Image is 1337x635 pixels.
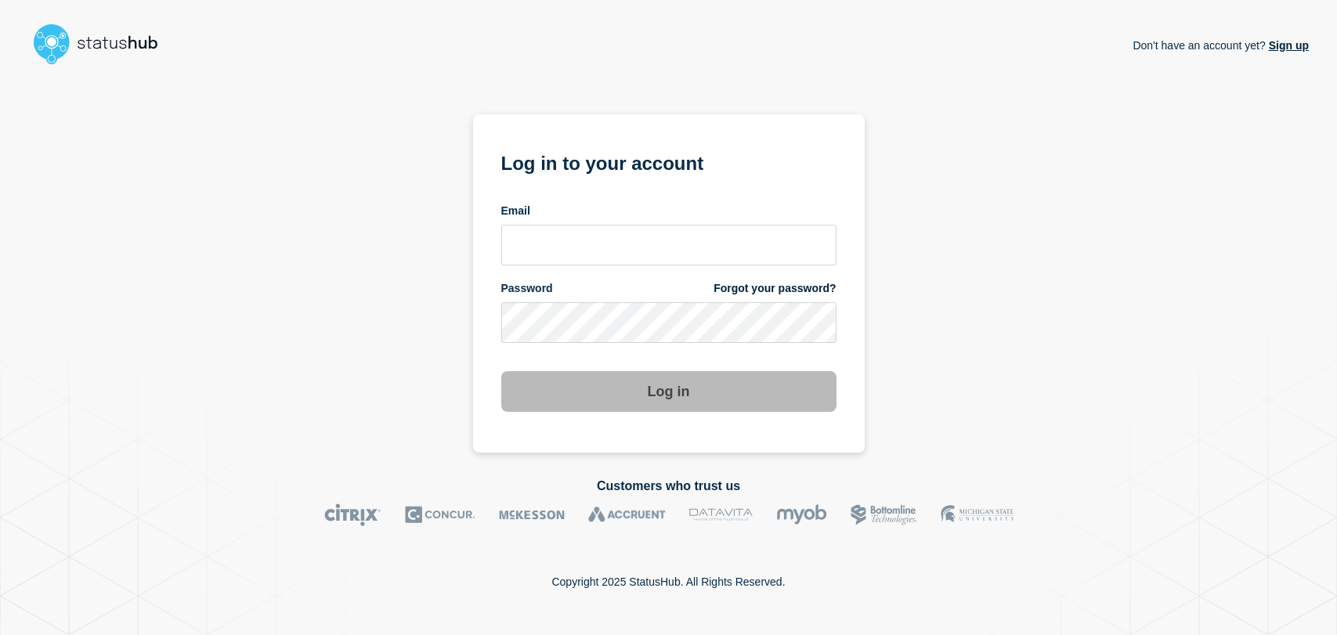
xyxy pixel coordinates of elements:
[405,503,475,526] img: Concur logo
[851,503,917,526] img: Bottomline logo
[324,503,381,526] img: Citrix logo
[499,503,565,526] img: McKesson logo
[28,479,1309,493] h2: Customers who trust us
[689,503,753,526] img: DataVita logo
[28,19,177,69] img: StatusHub logo
[1133,27,1309,64] p: Don't have an account yet?
[1266,39,1309,52] a: Sign up
[551,575,785,588] p: Copyright 2025 StatusHub. All Rights Reserved.
[501,281,553,296] span: Password
[501,225,837,265] input: email input
[714,281,836,296] a: Forgot your password?
[501,302,837,343] input: password input
[501,147,837,176] h1: Log in to your account
[588,503,666,526] img: Accruent logo
[776,503,827,526] img: myob logo
[501,371,837,412] button: Log in
[941,503,1014,526] img: MSU logo
[501,204,530,218] span: Email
